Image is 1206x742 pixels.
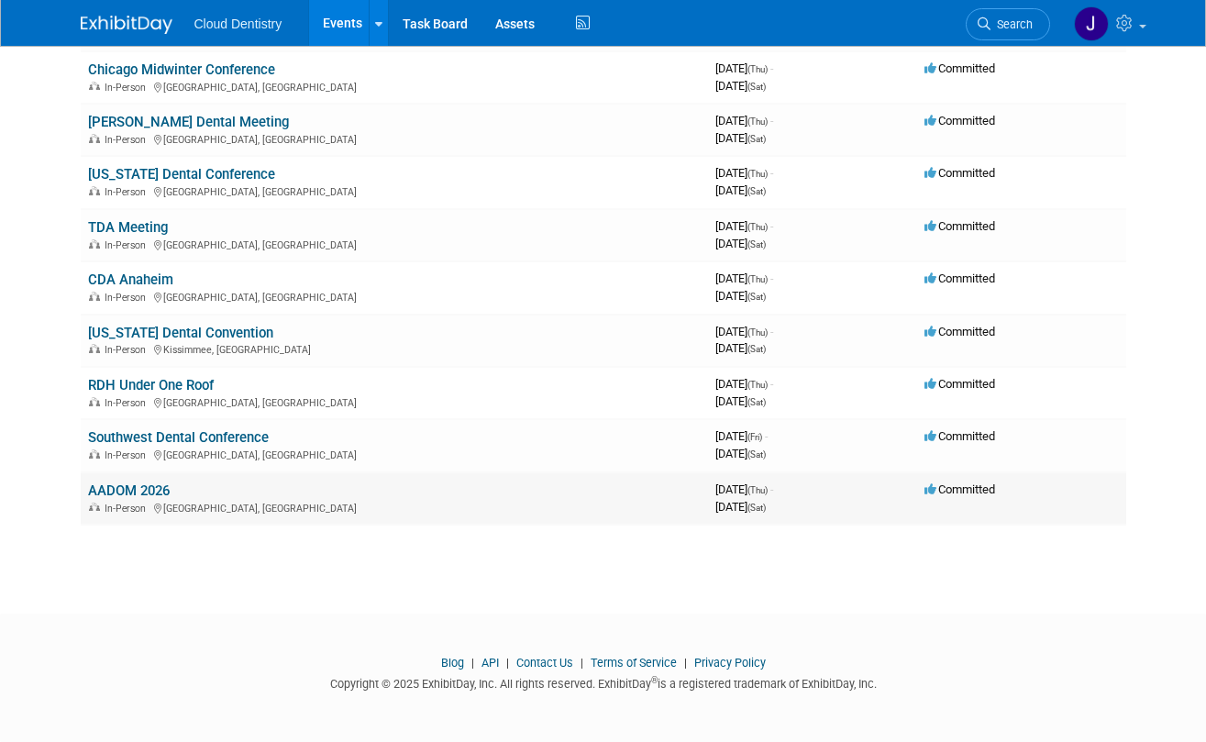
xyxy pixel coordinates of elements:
span: [DATE] [715,79,766,93]
span: Committed [924,114,995,127]
img: In-Person Event [89,344,100,353]
div: [GEOGRAPHIC_DATA], [GEOGRAPHIC_DATA] [88,237,701,251]
span: (Sat) [747,397,766,407]
a: AADOM 2026 [88,482,170,499]
span: Cloud Dentistry [194,17,282,31]
div: [GEOGRAPHIC_DATA], [GEOGRAPHIC_DATA] [88,394,701,409]
span: Committed [924,429,995,443]
span: In-Person [105,503,151,515]
span: (Thu) [747,64,768,74]
a: CDA Anaheim [88,271,173,288]
a: [US_STATE] Dental Conference [88,166,275,183]
a: Southwest Dental Conference [88,429,269,446]
span: - [770,219,773,233]
span: In-Person [105,186,151,198]
sup: ® [651,675,658,685]
span: - [765,429,768,443]
img: In-Person Event [89,134,100,143]
span: Committed [924,377,995,391]
span: [DATE] [715,219,773,233]
a: RDH Under One Roof [88,377,214,393]
a: Contact Us [516,656,573,670]
img: Jessica Estrada [1074,6,1109,41]
div: [GEOGRAPHIC_DATA], [GEOGRAPHIC_DATA] [88,447,701,461]
span: - [770,166,773,180]
span: [DATE] [715,341,766,355]
div: Kissimmee, [GEOGRAPHIC_DATA] [88,341,701,356]
span: [DATE] [715,61,773,75]
a: Chicago Midwinter Conference [88,61,275,78]
div: [GEOGRAPHIC_DATA], [GEOGRAPHIC_DATA] [88,79,701,94]
span: Committed [924,271,995,285]
span: [DATE] [715,166,773,180]
img: In-Person Event [89,239,100,249]
span: (Sat) [747,186,766,196]
span: (Sat) [747,239,766,249]
img: In-Person Event [89,186,100,195]
span: | [680,656,692,670]
span: [DATE] [715,183,766,197]
span: | [502,656,514,670]
span: - [770,271,773,285]
span: In-Person [105,134,151,146]
span: (Sat) [747,134,766,144]
span: [DATE] [715,394,766,408]
img: In-Person Event [89,503,100,512]
span: [DATE] [715,500,766,514]
span: [DATE] [715,114,773,127]
span: In-Person [105,449,151,461]
span: [DATE] [715,325,773,338]
span: [DATE] [715,482,773,496]
span: [DATE] [715,271,773,285]
span: In-Person [105,344,151,356]
span: (Thu) [747,380,768,390]
img: In-Person Event [89,82,100,91]
span: [DATE] [715,429,768,443]
span: In-Person [105,82,151,94]
span: - [770,377,773,391]
span: (Thu) [747,169,768,179]
img: In-Person Event [89,292,100,301]
span: Committed [924,166,995,180]
span: (Sat) [747,292,766,302]
div: [GEOGRAPHIC_DATA], [GEOGRAPHIC_DATA] [88,289,701,304]
span: (Sat) [747,344,766,354]
span: (Thu) [747,116,768,127]
span: [DATE] [715,237,766,250]
span: Committed [924,325,995,338]
img: In-Person Event [89,449,100,459]
span: [DATE] [715,289,766,303]
div: [GEOGRAPHIC_DATA], [GEOGRAPHIC_DATA] [88,183,701,198]
span: (Sat) [747,503,766,513]
span: In-Person [105,397,151,409]
span: - [770,114,773,127]
span: (Sat) [747,449,766,460]
span: (Thu) [747,327,768,338]
a: Blog [441,656,464,670]
a: Privacy Policy [694,656,766,670]
span: (Thu) [747,222,768,232]
div: [GEOGRAPHIC_DATA], [GEOGRAPHIC_DATA] [88,131,701,146]
span: (Sat) [747,82,766,92]
span: Committed [924,219,995,233]
span: (Thu) [747,274,768,284]
span: [DATE] [715,131,766,145]
span: (Thu) [747,485,768,495]
img: In-Person Event [89,397,100,406]
span: Committed [924,482,995,496]
span: [DATE] [715,447,766,460]
span: | [467,656,479,670]
span: - [770,482,773,496]
span: Committed [924,61,995,75]
span: (Fri) [747,432,762,442]
span: - [770,61,773,75]
span: In-Person [105,239,151,251]
img: ExhibitDay [81,16,172,34]
span: [DATE] [715,377,773,391]
span: - [770,325,773,338]
span: In-Person [105,292,151,304]
div: [GEOGRAPHIC_DATA], [GEOGRAPHIC_DATA] [88,500,701,515]
span: Search [990,17,1033,31]
a: [PERSON_NAME] Dental Meeting [88,114,289,130]
a: [US_STATE] Dental Convention [88,325,273,341]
